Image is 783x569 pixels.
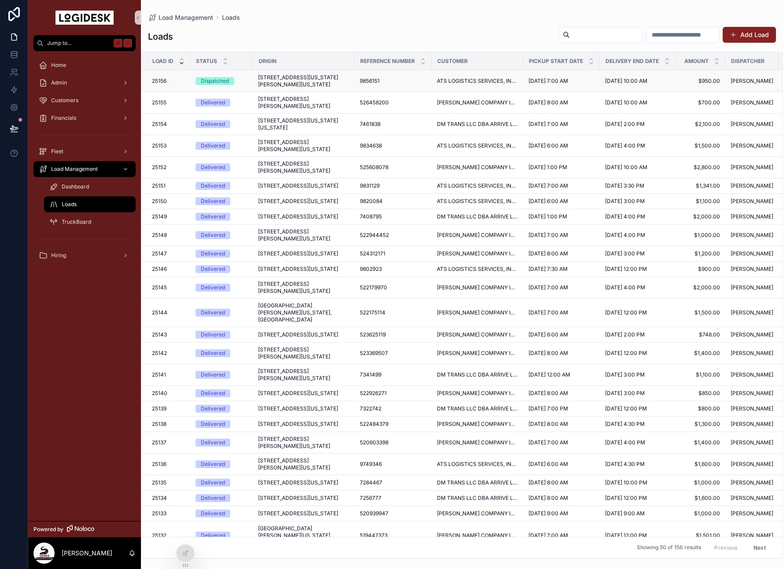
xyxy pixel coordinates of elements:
a: ATS LOGISTICS SERVICES, INC. DBA SUREWAY TRANSPORTATION COMPANY & [PERSON_NAME] SPECIALIZED LOGIS... [437,182,518,189]
span: [DATE] 3:00 PM [605,198,645,205]
span: [DATE] 10:00 AM [605,164,647,171]
a: 25153 [152,142,185,149]
a: [DATE] 4:00 PM [605,232,670,239]
a: $2,000.00 [681,213,720,220]
span: [DATE] 8:00 AM [528,99,568,106]
span: [DATE] 10:00 AM [605,78,647,85]
span: 525608078 [360,164,388,171]
a: [STREET_ADDRESS][US_STATE] [258,331,349,338]
a: [STREET_ADDRESS][PERSON_NAME][US_STATE] [258,160,349,174]
a: [PERSON_NAME] COMPANY INC. [437,350,518,357]
a: [DATE] 12:00 PM [605,309,670,316]
a: [PERSON_NAME] [731,78,773,85]
a: [DATE] 7:00 AM [528,232,595,239]
a: [DATE] 4:00 PM [605,213,670,220]
a: [STREET_ADDRESS][US_STATE] [258,198,349,205]
a: [PERSON_NAME] [731,250,773,257]
span: [STREET_ADDRESS][PERSON_NAME][US_STATE] [258,281,349,295]
a: ATS LOGISTICS SERVICES, INC. DBA SUREWAY TRANSPORTATION COMPANY & [PERSON_NAME] SPECIALIZED LOGIS... [437,266,518,273]
span: 25155 [152,99,166,106]
button: Jump to...K [33,35,136,51]
a: 9856151 [360,78,426,85]
span: 25152 [152,164,166,171]
a: [STREET_ADDRESS][PERSON_NAME][US_STATE] [258,96,349,110]
span: [STREET_ADDRESS][PERSON_NAME][US_STATE] [258,346,349,360]
a: [PERSON_NAME] [731,331,773,338]
a: DM TRANS LLC DBA ARRIVE LOGISTICS [437,213,518,220]
span: [DATE] 4:00 PM [605,232,645,239]
span: TruckBoard [62,218,91,225]
a: $950.00 [681,78,720,85]
div: Dispatched [201,77,229,85]
a: [PERSON_NAME] [731,182,773,189]
a: Admin [33,75,136,91]
span: [STREET_ADDRESS][PERSON_NAME][US_STATE] [258,139,349,153]
a: [DATE] 4:00 PM [605,142,670,149]
span: 25145 [152,284,167,291]
a: Dispatched [196,77,247,85]
a: DM TRANS LLC DBA ARRIVE LOGISTICS [437,121,518,128]
a: ATS LOGISTICS SERVICES, INC. DBA SUREWAY TRANSPORTATION COMPANY & [PERSON_NAME] SPECIALIZED LOGIS... [437,78,518,85]
span: [DATE] 7:00 AM [528,309,568,316]
span: Jump to... [47,40,110,47]
a: [DATE] 12:00 PM [605,350,670,357]
a: 522179970 [360,284,426,291]
a: [DATE] 10:00 AM [605,78,670,85]
span: [DATE] 1:00 PM [528,164,567,171]
span: 9820084 [360,198,383,205]
div: Delivered [201,163,225,171]
span: 25147 [152,250,167,257]
a: Delivered [196,250,247,258]
span: [DATE] 7:00 AM [528,284,568,291]
span: $900.00 [681,266,720,273]
a: [STREET_ADDRESS][US_STATE][PERSON_NAME][US_STATE] [258,74,349,88]
span: 7461838 [360,121,380,128]
a: Load Management [33,161,136,177]
span: [STREET_ADDRESS][US_STATE][US_STATE] [258,117,349,131]
a: 526458200 [360,99,426,106]
a: 25143 [152,331,185,338]
span: [DATE] 12:00 PM [605,309,647,316]
span: [DATE] 6:00 AM [528,331,568,338]
a: 25142 [152,350,185,357]
a: ATS LOGISTICS SERVICES, INC. DBA SUREWAY TRANSPORTATION COMPANY & [PERSON_NAME] SPECIALIZED LOGIS... [437,198,518,205]
span: [DATE] 7:00 AM [528,182,568,189]
a: Delivered [196,197,247,205]
a: 524312171 [360,250,426,257]
span: K [124,40,131,47]
span: [STREET_ADDRESS][US_STATE] [258,331,338,338]
a: [DATE] 1:00 PM [528,164,595,171]
a: [DATE] 7:00 AM [528,284,595,291]
a: $1,500.00 [681,142,720,149]
a: [PERSON_NAME] [731,350,773,357]
a: 25145 [152,284,185,291]
span: [DATE] 2:00 PM [605,331,645,338]
a: [PERSON_NAME] COMPANY INC. [437,284,518,291]
a: [STREET_ADDRESS][US_STATE] [258,213,349,220]
a: Dashboard [44,179,136,195]
span: 526458200 [360,99,389,106]
a: [DATE] 12:00 PM [605,266,670,273]
a: [PERSON_NAME] [731,198,773,205]
a: 522175114 [360,309,426,316]
a: 25144 [152,309,185,316]
div: Delivered [201,231,225,239]
a: 9802923 [360,266,426,273]
a: 25152 [152,164,185,171]
a: [DATE] 2:00 PM [605,121,670,128]
a: $700.00 [681,99,720,106]
a: [PERSON_NAME] [731,142,773,149]
a: [PERSON_NAME] COMPANY INC. [437,232,518,239]
a: [PERSON_NAME] COMPANY INC. [437,99,518,106]
span: $1,341.00 [681,182,720,189]
span: [DATE] 3:30 PM [605,182,644,189]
